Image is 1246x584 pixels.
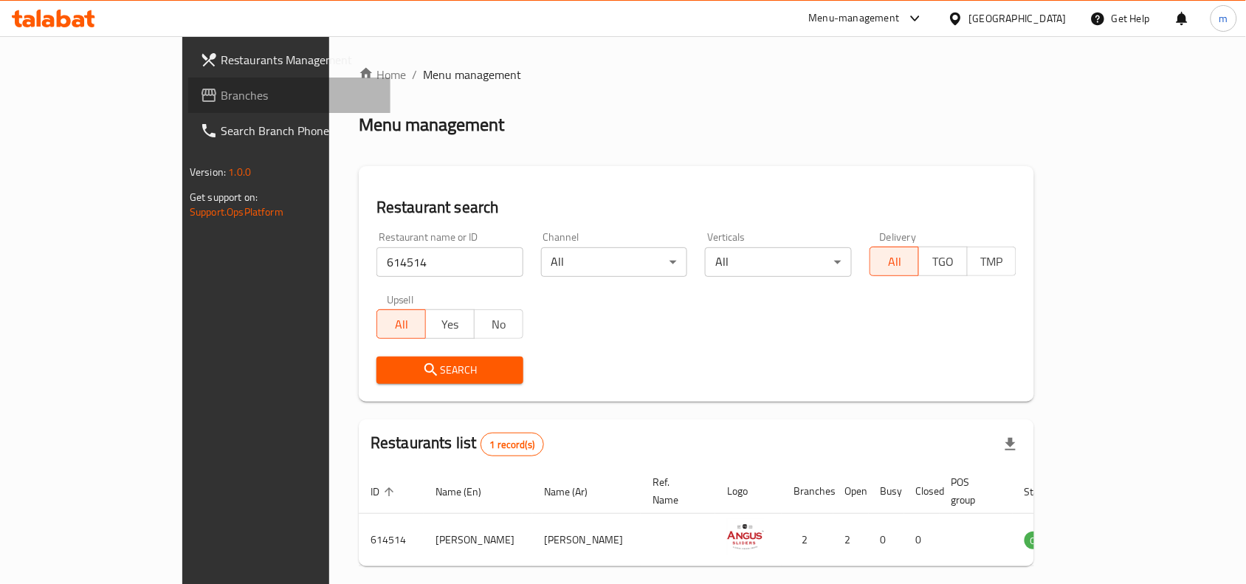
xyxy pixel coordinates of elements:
[425,309,475,339] button: Yes
[974,251,1011,272] span: TMP
[967,247,1016,276] button: TMP
[376,309,426,339] button: All
[221,51,379,69] span: Restaurants Management
[653,473,698,509] span: Ref. Name
[376,247,523,277] input: Search for restaurant name or ID..
[188,78,390,113] a: Branches
[376,196,1016,219] h2: Restaurant search
[412,66,417,83] li: /
[532,514,641,566] td: [PERSON_NAME]
[880,232,917,242] label: Delivery
[833,514,869,566] td: 2
[474,309,523,339] button: No
[544,483,607,501] span: Name (Ar)
[876,251,913,272] span: All
[387,295,414,305] label: Upsell
[359,113,504,137] h2: Menu management
[925,251,962,272] span: TGO
[705,247,852,277] div: All
[869,469,904,514] th: Busy
[190,188,258,207] span: Get support on:
[359,514,424,566] td: 614514
[481,433,545,456] div: Total records count
[1025,483,1073,501] span: Status
[221,86,379,104] span: Branches
[969,10,1067,27] div: [GEOGRAPHIC_DATA]
[190,202,283,221] a: Support.OpsPlatform
[221,122,379,140] span: Search Branch Phone
[188,42,390,78] a: Restaurants Management
[424,514,532,566] td: [PERSON_NAME]
[904,514,940,566] td: 0
[918,247,968,276] button: TGO
[1025,532,1061,549] span: OPEN
[228,162,251,182] span: 1.0.0
[188,113,390,148] a: Search Branch Phone
[1025,532,1061,549] div: OPEN
[383,314,420,335] span: All
[190,162,226,182] span: Version:
[1219,10,1228,27] span: m
[371,432,544,456] h2: Restaurants list
[904,469,940,514] th: Closed
[432,314,469,335] span: Yes
[870,247,919,276] button: All
[869,514,904,566] td: 0
[715,469,782,514] th: Logo
[359,66,1034,83] nav: breadcrumb
[809,10,900,27] div: Menu-management
[541,247,688,277] div: All
[782,469,833,514] th: Branches
[481,438,544,452] span: 1 record(s)
[371,483,399,501] span: ID
[782,514,833,566] td: 2
[833,469,869,514] th: Open
[423,66,521,83] span: Menu management
[993,427,1028,462] div: Export file
[436,483,500,501] span: Name (En)
[376,357,523,384] button: Search
[481,314,517,335] span: No
[727,518,764,555] img: Angus Sliders
[951,473,995,509] span: POS group
[388,361,512,379] span: Search
[359,469,1141,566] table: enhanced table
